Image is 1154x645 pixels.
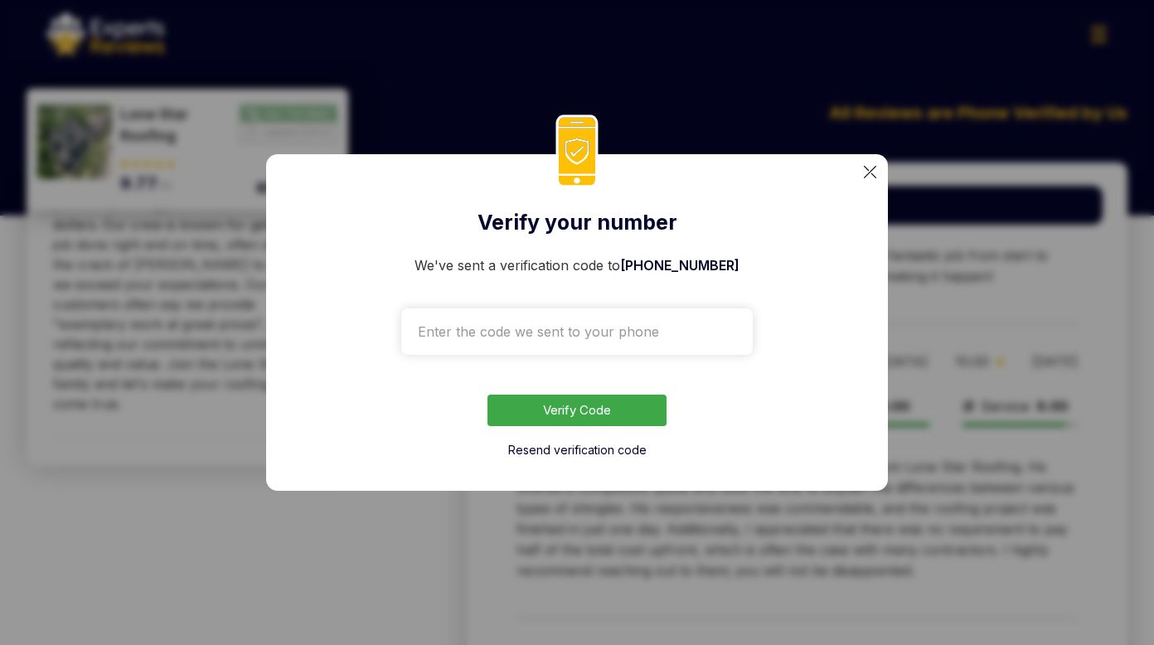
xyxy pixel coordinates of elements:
[415,257,739,274] label: We've sent a verification code to
[487,395,667,427] button: Verify Code
[620,257,739,274] span: [PHONE_NUMBER]
[864,166,876,178] img: categoryImgae
[555,114,599,188] img: phoneIcon
[304,207,850,239] h2: Verify your number
[401,308,753,355] input: Enter the code we sent to your phone
[508,442,647,458] button: Resend verification code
